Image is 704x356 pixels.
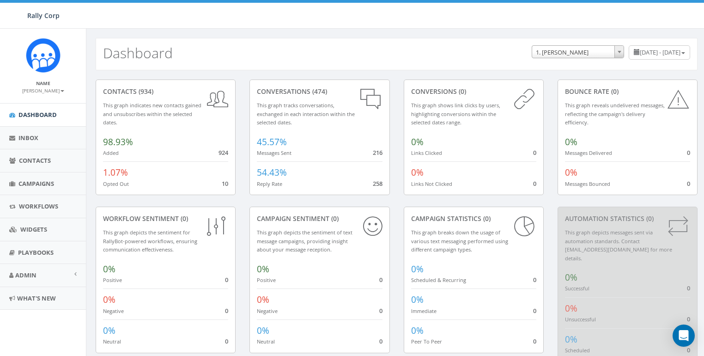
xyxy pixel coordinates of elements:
span: 0% [103,263,115,275]
span: (934) [137,87,153,96]
span: 0 [379,337,382,345]
small: Negative [257,307,278,314]
div: Open Intercom Messenger [673,325,695,347]
small: Immediate [411,307,437,314]
div: contacts [103,87,228,96]
small: This graph depicts the sentiment for RallyBot-powered workflows, ensuring communication effective... [103,229,197,253]
small: Positive [103,276,122,283]
span: 0 [379,307,382,315]
small: Successful [565,285,589,292]
span: 1. James Martin [532,45,624,58]
small: Messages Delivered [565,149,612,156]
span: 216 [373,148,382,157]
small: Scheduled [565,347,590,354]
small: [PERSON_NAME] [22,87,64,94]
span: 0% [565,136,577,148]
span: 0 [533,276,536,284]
div: conversations [257,87,382,96]
small: This graph breaks down the usage of various text messaging performed using different campaign types. [411,229,508,253]
small: This graph tracks conversations, exchanged in each interaction within the selected dates. [257,102,355,126]
small: Opted Out [103,180,129,187]
small: Messages Sent [257,149,291,156]
div: Campaign Sentiment [257,214,382,223]
span: (474) [310,87,327,96]
div: Bounce Rate [565,87,690,96]
span: 0% [411,166,424,178]
span: 0 [533,337,536,345]
small: Positive [257,276,276,283]
span: Rally Corp [27,11,60,20]
span: 0 [225,276,228,284]
small: Links Not Clicked [411,180,452,187]
h2: Dashboard [103,45,173,61]
span: 0% [103,325,115,337]
span: (0) [609,87,619,96]
small: Negative [103,307,124,314]
span: Dashboard [18,110,57,119]
span: 0% [411,263,424,275]
span: 0% [257,294,269,306]
span: 0 [687,284,690,292]
span: 0% [257,325,269,337]
span: 0 [225,337,228,345]
span: 45.57% [257,136,287,148]
span: 0 [225,307,228,315]
span: 0 [533,148,536,157]
small: This graph shows link clicks by users, highlighting conversions within the selected dates range. [411,102,500,126]
span: 258 [373,179,382,188]
span: 0 [533,179,536,188]
small: Neutral [103,338,121,345]
small: Neutral [257,338,275,345]
span: 0 [687,315,690,323]
span: 0% [257,263,269,275]
small: Peer To Peer [411,338,442,345]
div: Workflow Sentiment [103,214,228,223]
span: 0 [533,307,536,315]
span: 924 [218,148,228,157]
small: This graph reveals undelivered messages, reflecting the campaign's delivery efficiency. [565,102,665,126]
span: (0) [481,214,491,223]
span: 0% [565,271,577,283]
img: Icon_1.png [26,38,61,73]
span: 0% [565,333,577,345]
span: Widgets [20,225,47,233]
span: Inbox [18,134,38,142]
span: 0 [687,148,690,157]
span: 0% [411,294,424,306]
small: This graph depicts messages sent via automation standards. Contact [EMAIL_ADDRESS][DOMAIN_NAME] f... [565,229,672,262]
span: Workflows [19,202,58,210]
small: This graph indicates new contacts gained and unsubscribes within the selected dates. [103,102,201,126]
span: 0 [379,276,382,284]
span: Campaigns [18,179,54,188]
span: (0) [329,214,339,223]
span: Playbooks [18,248,54,257]
span: 10 [222,179,228,188]
span: [DATE] - [DATE] [640,48,680,56]
span: 0% [103,294,115,306]
small: Links Clicked [411,149,442,156]
div: Automation Statistics [565,214,690,223]
small: This graph depicts the sentiment of text message campaigns, providing insight about your message ... [257,229,352,253]
span: 1.07% [103,166,128,178]
span: (0) [179,214,188,223]
span: Contacts [19,156,51,165]
span: 0% [411,136,424,148]
span: 0 [687,179,690,188]
span: 54.43% [257,166,287,178]
small: Messages Bounced [565,180,610,187]
span: 0% [565,302,577,314]
span: (0) [457,87,466,96]
small: Scheduled & Recurring [411,276,466,283]
a: [PERSON_NAME] [22,86,64,94]
span: 0 [687,346,690,354]
div: conversions [411,87,536,96]
div: Campaign Statistics [411,214,536,223]
span: Admin [15,271,36,279]
span: What's New [17,294,56,302]
span: (0) [644,214,654,223]
span: 98.93% [103,136,133,148]
small: Name [36,80,50,86]
span: 0% [565,166,577,178]
small: Added [103,149,119,156]
small: Unsuccessful [565,316,596,323]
